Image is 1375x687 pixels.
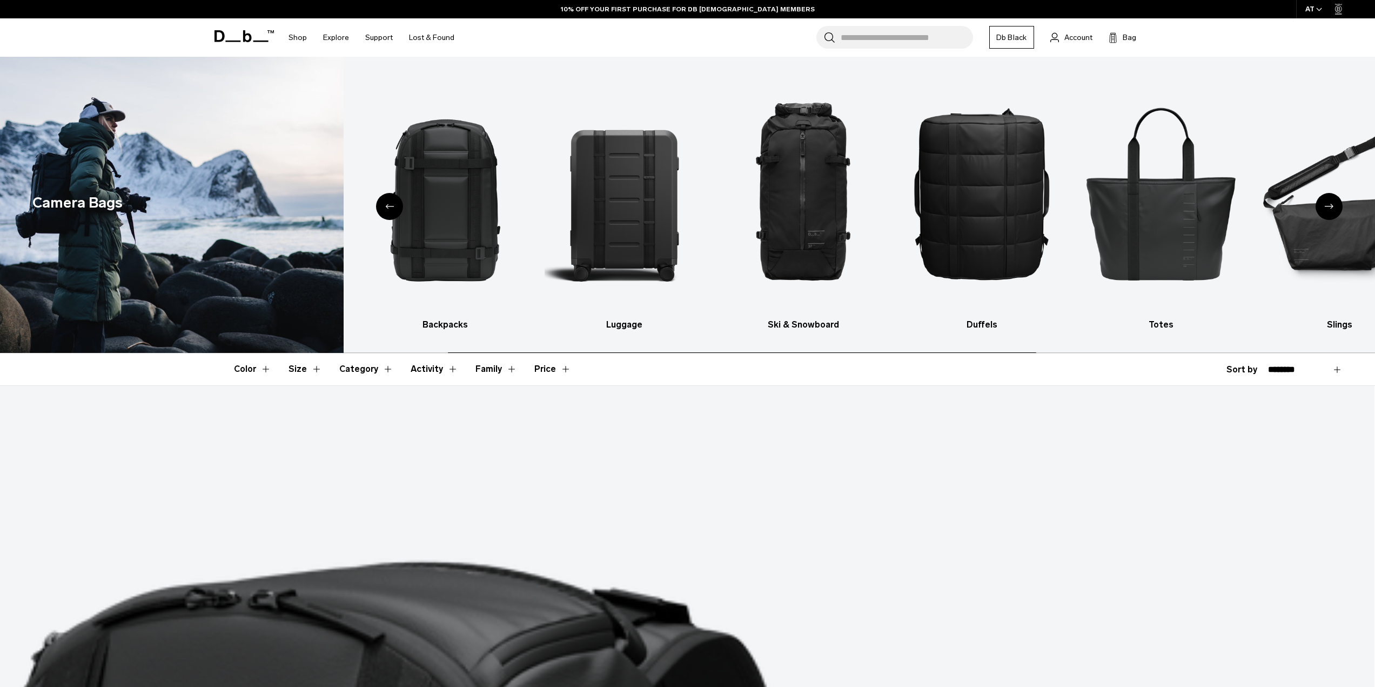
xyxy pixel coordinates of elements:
a: Db Totes [1081,73,1241,331]
a: Db Ski & Snowboard [723,73,883,331]
h3: Luggage [544,318,704,331]
h3: All products [186,318,346,331]
a: Db All products [186,73,346,331]
li: 2 / 10 [365,73,525,331]
img: Db [723,73,883,313]
a: Db Duffels [902,73,1062,331]
a: Db Luggage [544,73,704,331]
button: Toggle Filter [411,353,458,385]
li: 4 / 10 [723,73,883,331]
li: 5 / 10 [902,73,1062,331]
h3: Ski & Snowboard [723,318,883,331]
button: Toggle Filter [234,353,271,385]
h3: Totes [1081,318,1241,331]
img: Db [1081,73,1241,313]
a: Db Backpacks [365,73,525,331]
img: Db [365,73,525,313]
h1: Camera Bags [32,192,123,214]
h3: Backpacks [365,318,525,331]
div: Next slide [1316,193,1343,220]
img: Db [902,73,1062,313]
span: Bag [1123,32,1136,43]
button: Toggle Filter [339,353,393,385]
a: 10% OFF YOUR FIRST PURCHASE FOR DB [DEMOGRAPHIC_DATA] MEMBERS [561,4,815,14]
button: Toggle Filter [289,353,322,385]
li: 3 / 10 [544,73,704,331]
span: Account [1064,32,1092,43]
h3: Duffels [902,318,1062,331]
li: 1 / 10 [186,73,346,331]
a: Db Black [989,26,1034,49]
nav: Main Navigation [280,18,462,57]
a: Account [1050,31,1092,44]
img: Db [186,73,346,313]
img: Db [544,73,704,313]
a: Lost & Found [409,18,454,57]
a: Explore [323,18,349,57]
li: 6 / 10 [1081,73,1241,331]
div: Previous slide [376,193,403,220]
button: Toggle Filter [475,353,517,385]
button: Bag [1109,31,1136,44]
a: Shop [289,18,307,57]
button: Toggle Price [534,353,571,385]
a: Support [365,18,393,57]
